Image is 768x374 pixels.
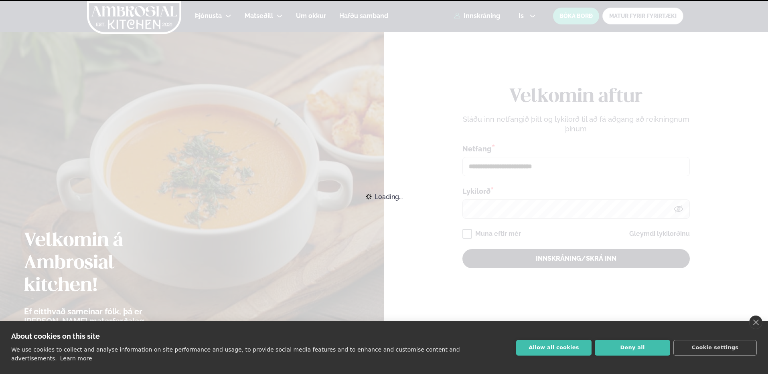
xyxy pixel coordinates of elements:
[673,340,757,356] button: Cookie settings
[11,346,460,362] p: We use cookies to collect and analyse information on site performance and usage, to provide socia...
[60,355,92,362] a: Learn more
[516,340,592,356] button: Allow all cookies
[11,332,100,340] strong: About cookies on this site
[749,316,762,329] a: close
[375,188,403,205] span: Loading...
[595,340,670,356] button: Deny all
